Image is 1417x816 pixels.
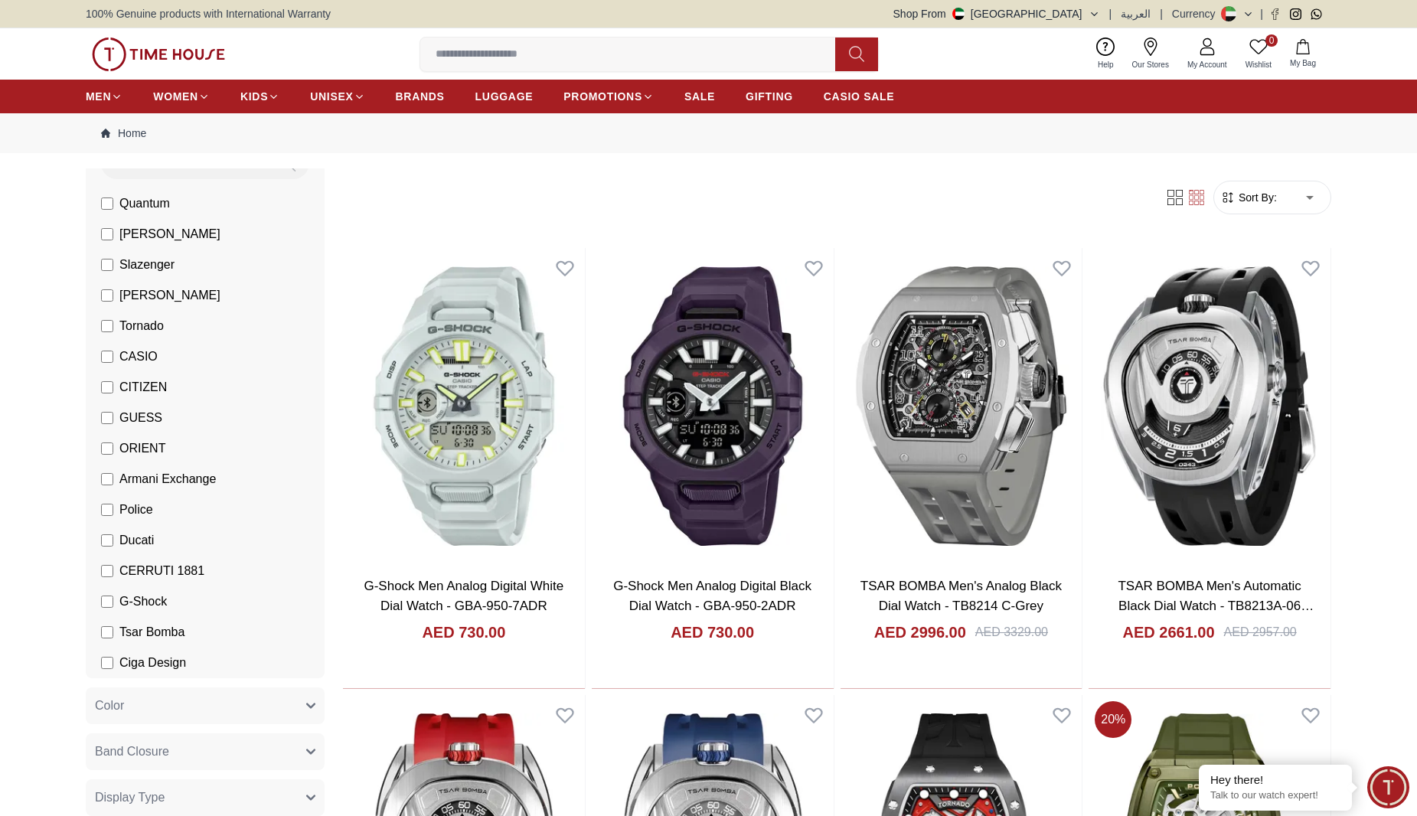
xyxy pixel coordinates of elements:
[1269,8,1281,20] a: Facebook
[824,83,895,110] a: CASIO SALE
[746,89,793,104] span: GIFTING
[101,596,113,608] input: G-Shock
[1236,34,1281,73] a: 0Wishlist
[119,623,184,641] span: Tsar Bomba
[101,197,113,210] input: Quantum
[1122,622,1214,643] h4: AED 2661.00
[101,473,113,485] input: Armani Exchange
[1095,701,1131,738] span: 20 %
[119,225,220,243] span: [PERSON_NAME]
[684,83,715,110] a: SALE
[824,89,895,104] span: CASIO SALE
[119,256,175,274] span: Slazenger
[1210,789,1340,802] p: Talk to our watch expert!
[592,248,834,564] img: G-Shock Men Analog Digital Black Dial Watch - GBA-950-2ADR
[86,6,331,21] span: 100% Genuine products with International Warranty
[1160,6,1163,21] span: |
[1224,623,1297,641] div: AED 2957.00
[1210,772,1340,788] div: Hey there!
[119,286,220,305] span: [PERSON_NAME]
[1172,6,1222,21] div: Currency
[101,228,113,240] input: [PERSON_NAME]
[119,592,167,611] span: G-Shock
[1089,34,1123,73] a: Help
[119,654,186,672] span: Ciga Design
[119,531,154,550] span: Ducati
[310,89,353,104] span: UNISEX
[343,248,585,564] img: G-Shock Men Analog Digital White Dial Watch - GBA-950-7ADR
[1181,59,1233,70] span: My Account
[119,501,153,519] span: Police
[1311,8,1322,20] a: Whatsapp
[893,6,1100,21] button: Shop From[GEOGRAPHIC_DATA]
[860,579,1062,613] a: TSAR BOMBA Men's Analog Black Dial Watch - TB8214 C-Grey
[1290,8,1301,20] a: Instagram
[841,248,1082,564] img: TSAR BOMBA Men's Analog Black Dial Watch - TB8214 C-Grey
[364,579,563,613] a: G-Shock Men Analog Digital White Dial Watch - GBA-950-7ADR
[101,126,146,141] a: Home
[1126,59,1175,70] span: Our Stores
[119,439,165,458] span: ORIENT
[563,89,642,104] span: PROMOTIONS
[119,194,170,213] span: Quantum
[101,504,113,516] input: Police
[101,657,113,669] input: Ciga Design
[874,622,966,643] h4: AED 2996.00
[1123,34,1178,73] a: Our Stores
[975,623,1048,641] div: AED 3329.00
[101,442,113,455] input: ORIENT
[119,317,164,335] span: Tornado
[1118,579,1314,632] a: TSAR BOMBA Men's Automatic Black Dial Watch - TB8213A-06 SET
[310,83,364,110] a: UNISEX
[86,89,111,104] span: MEN
[95,697,124,715] span: Color
[86,83,122,110] a: MEN
[1367,766,1409,808] div: Chat Widget
[101,534,113,547] input: Ducati
[1092,59,1120,70] span: Help
[1284,57,1322,69] span: My Bag
[1109,6,1112,21] span: |
[95,743,169,761] span: Band Closure
[952,8,965,20] img: United Arab Emirates
[613,579,811,613] a: G-Shock Men Analog Digital Black Dial Watch - GBA-950-2ADR
[1089,248,1330,564] img: TSAR BOMBA Men's Automatic Black Dial Watch - TB8213A-06 SET
[119,348,158,366] span: CASIO
[119,562,204,580] span: CERRUTI 1881
[1239,59,1278,70] span: Wishlist
[86,113,1331,153] nav: Breadcrumb
[101,320,113,332] input: Tornado
[671,622,754,643] h4: AED 730.00
[1281,36,1325,72] button: My Bag
[119,409,162,427] span: GUESS
[1260,6,1263,21] span: |
[86,779,325,816] button: Display Type
[101,381,113,393] input: CITIZEN
[1265,34,1278,47] span: 0
[101,259,113,271] input: Slazenger
[240,89,268,104] span: KIDS
[240,83,279,110] a: KIDS
[153,89,198,104] span: WOMEN
[475,83,534,110] a: LUGGAGE
[684,89,715,104] span: SALE
[101,626,113,638] input: Tsar Bomba
[101,565,113,577] input: CERRUTI 1881
[1220,190,1277,205] button: Sort By:
[746,83,793,110] a: GIFTING
[101,412,113,424] input: GUESS
[153,83,210,110] a: WOMEN
[101,289,113,302] input: [PERSON_NAME]
[1121,6,1151,21] button: العربية
[95,788,165,807] span: Display Type
[396,83,445,110] a: BRANDS
[86,733,325,770] button: Band Closure
[119,470,216,488] span: Armani Exchange
[101,351,113,363] input: CASIO
[1236,190,1277,205] span: Sort By:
